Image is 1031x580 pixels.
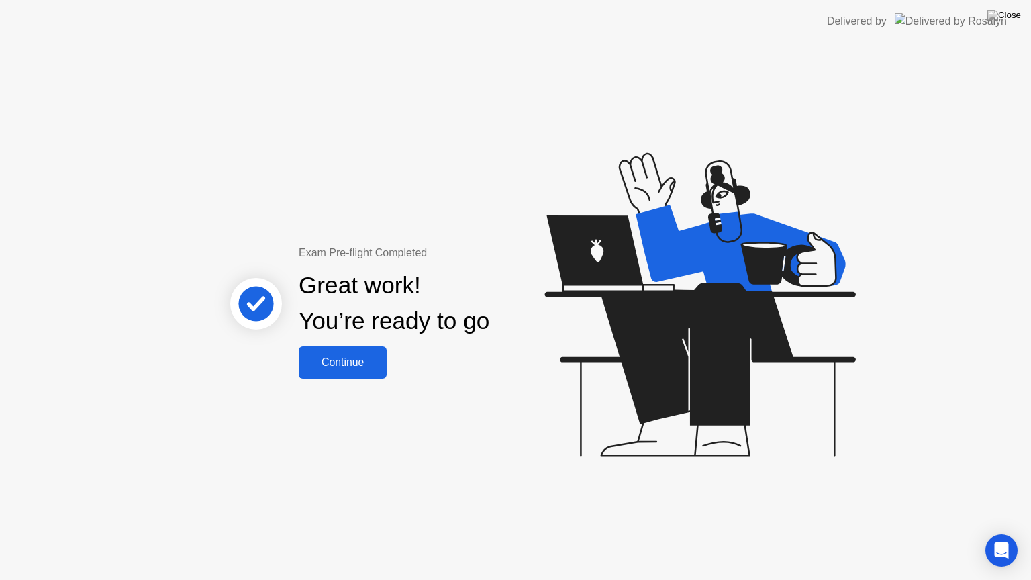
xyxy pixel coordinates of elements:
[985,534,1018,567] div: Open Intercom Messenger
[827,13,887,30] div: Delivered by
[895,13,1007,29] img: Delivered by Rosalyn
[299,245,576,261] div: Exam Pre-flight Completed
[303,356,383,369] div: Continue
[299,346,387,379] button: Continue
[987,10,1021,21] img: Close
[299,268,489,339] div: Great work! You’re ready to go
